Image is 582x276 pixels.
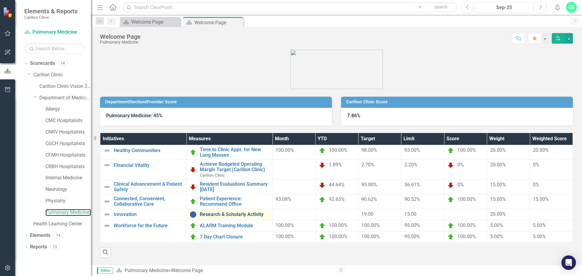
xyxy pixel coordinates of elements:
span: 20.00% [533,147,549,153]
a: Research & Scholarly Activity [200,212,269,217]
span: 95.00% [404,234,420,239]
img: Not Defined [103,222,111,229]
td: Double-Click to Edit Right Click for Context Menu [186,194,273,209]
span: 0% [457,182,464,188]
img: Below Plan [319,181,326,189]
img: No Information [189,211,197,218]
img: On Target [319,222,326,229]
a: Pulmonary Medicine [125,268,169,273]
td: Double-Click to Edit Right Click for Context Menu [186,231,273,242]
a: Carilion Clinic [33,71,91,78]
a: CNRV Hospitalists [45,129,91,136]
td: Double-Click to Edit Right Click for Context Menu [100,209,186,220]
a: Pulmonary Medicine [24,29,85,36]
span: Carilion Clinic [200,173,225,178]
img: Not Defined [103,183,111,191]
img: carilion%20clinic%20logo%202.0.png [290,50,383,89]
a: Innovation [114,212,183,217]
div: Welcome Page [194,19,242,26]
img: On Target [447,233,454,241]
td: Double-Click to Edit Right Click for Context Menu [100,160,186,180]
h3: Department/Section/Provider Score [105,100,329,104]
div: 14 [58,61,68,66]
img: On Target [189,233,197,241]
img: On Target [447,196,454,203]
a: Physiatry [45,198,91,205]
a: Connected, Convenient, Collaborative Care [114,196,183,207]
strong: 7.86% [347,113,360,118]
a: ALARM Training Module [200,223,269,228]
button: CB [566,2,577,13]
span: 93.00% [404,147,420,153]
span: 100.00% [457,222,476,228]
img: Below Plan [447,161,454,169]
span: 100.00% [329,147,347,153]
span: 44.64% [329,182,345,188]
a: Clinical Advancement & Patient Safety [114,181,183,192]
span: 5.00% [533,234,546,239]
td: Double-Click to Edit Right Click for Context Menu [186,160,273,180]
a: CFMH Hospitalists [45,152,91,159]
img: On Target [447,222,454,229]
a: Elements [30,232,50,239]
img: Below Plan [189,183,197,191]
span: 90.52% [404,196,420,202]
span: 5.00% [533,222,546,228]
span: Elements & Reports [24,8,78,15]
div: Welcome Page [171,268,203,273]
span: 0% [533,182,539,188]
td: Double-Click to Edit Right Click for Context Menu [100,220,186,242]
span: 100.00% [457,147,476,153]
a: Health Learning Center [33,221,91,228]
img: On Target [189,149,197,156]
a: Time to Clinic Appt. for New Lung Masses [200,147,269,158]
a: Patient Experience: Recommend Office [200,196,269,207]
span: 15.00% [490,196,506,202]
span: 100.00% [276,147,294,153]
a: Workforce for the Future [114,223,183,228]
div: 14 [53,233,63,238]
a: Welcome Page [121,18,179,26]
span: 15.00% [533,196,549,202]
span: 56.61% [404,182,420,188]
span: 1.89% [329,162,342,168]
span: 93.08% [276,196,291,202]
a: Healthy Communities [114,148,183,153]
img: On Target [189,222,197,229]
span: Search [434,5,447,9]
span: Editor [97,268,113,274]
div: 13 [50,244,60,249]
img: Below Plan [189,166,197,173]
span: 0% [533,162,539,168]
img: On Target [189,198,197,205]
span: 100.00% [329,222,347,228]
div: Sep-25 [477,4,531,11]
img: On Target [319,147,326,154]
img: On Target [447,147,454,154]
div: Pulmonary Medicine [100,40,141,45]
span: 5.00% [490,222,503,228]
a: 7 Day Chart Closure [200,234,269,240]
span: 100.00% [457,234,476,239]
img: On Target [319,196,326,203]
button: Search [426,3,456,12]
img: Not Defined [103,198,111,205]
a: Scorecards [30,60,55,67]
a: Allergy [45,106,91,113]
span: 5.00% [490,234,503,239]
td: Double-Click to Edit Right Click for Context Menu [186,180,273,194]
a: Department of Medicine [39,95,91,101]
span: 90.62% [361,196,377,202]
span: 100.00% [276,222,294,228]
span: 20.00% [490,147,506,153]
td: Double-Click to Edit Right Click for Context Menu [186,220,273,231]
a: CGCH Hospitalists [45,140,91,147]
span: 95.00% [361,182,377,188]
span: 98.00% [361,147,377,153]
img: On Target [319,233,326,241]
input: Search Below... [24,43,85,54]
a: Resident Evaluations Summary [DATE] [200,181,269,192]
span: 15.00% [490,182,506,188]
td: Double-Click to Edit Right Click for Context Menu [100,180,186,194]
